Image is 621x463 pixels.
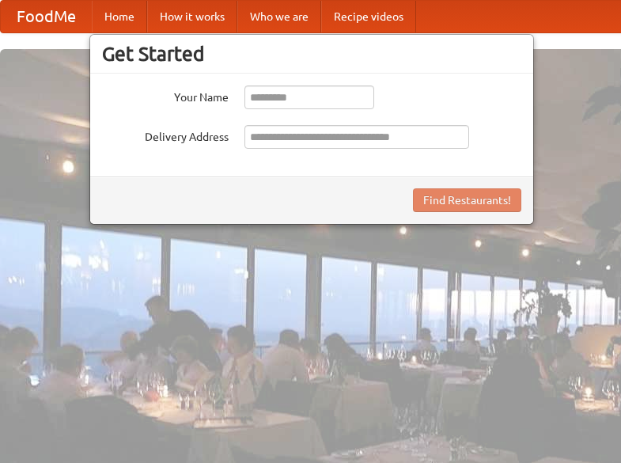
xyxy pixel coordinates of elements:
[102,42,521,66] h3: Get Started
[147,1,237,32] a: How it works
[102,85,229,105] label: Your Name
[413,188,521,212] button: Find Restaurants!
[321,1,416,32] a: Recipe videos
[92,1,147,32] a: Home
[237,1,321,32] a: Who we are
[1,1,92,32] a: FoodMe
[102,125,229,145] label: Delivery Address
